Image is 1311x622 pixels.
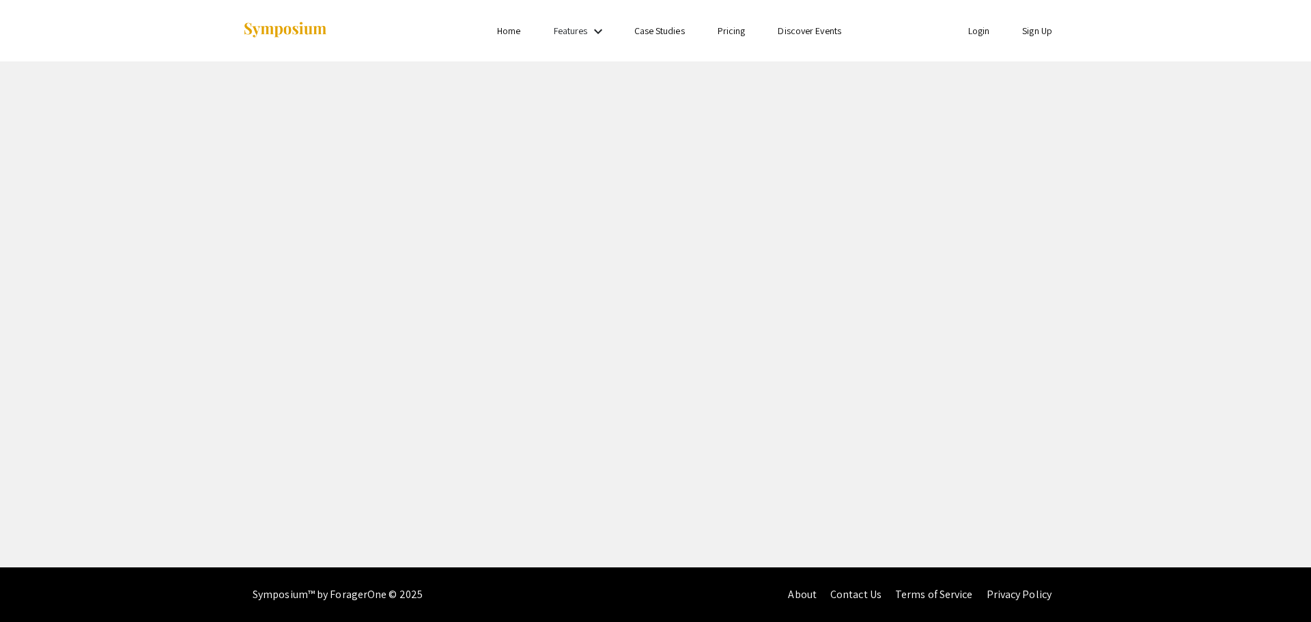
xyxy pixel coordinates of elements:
a: Home [497,25,520,37]
a: Features [554,25,588,37]
a: Case Studies [634,25,685,37]
img: Symposium by ForagerOne [242,21,328,40]
div: Symposium™ by ForagerOne © 2025 [253,567,423,622]
a: Pricing [718,25,746,37]
a: Contact Us [830,587,882,602]
a: Discover Events [778,25,841,37]
a: Sign Up [1022,25,1052,37]
a: Login [968,25,990,37]
a: Terms of Service [895,587,973,602]
a: Privacy Policy [987,587,1052,602]
mat-icon: Expand Features list [590,23,606,40]
a: About [788,587,817,602]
